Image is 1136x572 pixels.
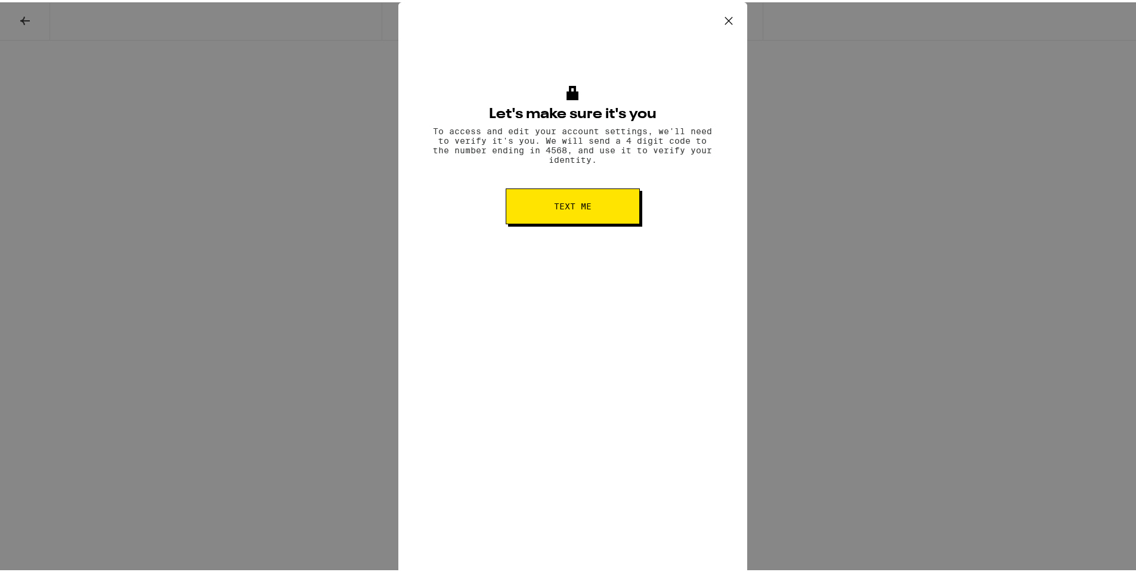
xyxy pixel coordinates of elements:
h1: Let's make sure it's you [429,105,716,119]
button: Text me [506,186,640,222]
span: Hi. Need any help? [7,8,86,18]
img: lock [564,84,581,98]
span: Text me [554,200,592,208]
p: To access and edit your account settings, we'll need to verify it's you. We will send a 4 digit c... [429,124,716,162]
